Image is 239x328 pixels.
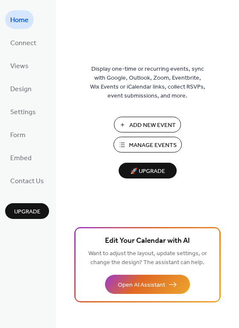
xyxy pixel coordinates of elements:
span: Connect [10,37,36,50]
a: Contact Us [5,171,49,190]
a: Connect [5,33,41,52]
button: Manage Events [114,137,182,152]
a: Home [5,10,34,29]
span: Settings [10,106,36,119]
span: Edit Your Calendar with AI [105,235,190,247]
a: Views [5,56,34,75]
span: Embed [10,152,32,165]
span: Manage Events [129,141,177,150]
span: 🚀 Upgrade [124,166,172,177]
span: Design [10,83,32,96]
span: Views [10,60,29,73]
span: Add New Event [129,121,176,130]
a: Design [5,79,37,98]
a: Form [5,125,31,144]
span: Want to adjust the layout, update settings, or change the design? The assistant can help. [88,248,207,268]
a: Embed [5,148,37,167]
span: Form [10,129,26,142]
span: Display one-time or recurring events, sync with Google, Outlook, Zoom, Eventbrite, Wix Events or ... [90,65,205,101]
button: Upgrade [5,203,49,219]
button: Add New Event [114,117,181,132]
span: Home [10,14,29,27]
a: Settings [5,102,41,121]
span: Open AI Assistant [118,281,165,290]
span: Contact Us [10,175,44,188]
span: Upgrade [14,207,41,216]
button: Open AI Assistant [105,275,190,294]
button: 🚀 Upgrade [119,163,177,178]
